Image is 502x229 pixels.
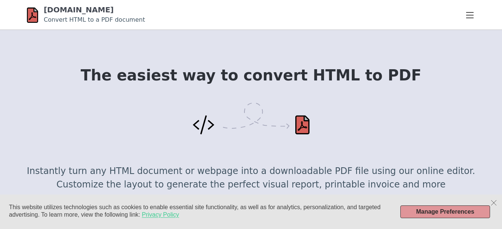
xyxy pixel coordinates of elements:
[27,164,475,191] p: Instantly turn any HTML document or webpage into a downloadable PDF file using our online editor....
[400,205,490,218] button: Manage Preferences
[44,5,114,14] a: [DOMAIN_NAME]
[193,103,309,135] img: Convert HTML to PDF
[9,204,381,218] span: This website utilizes technologies such as cookies to enable essential site functionality, as wel...
[44,16,145,23] small: Convert HTML to a PDF document
[27,7,38,24] img: html-pdf.net
[142,211,179,219] a: Privacy Policy
[27,67,475,84] h1: The easiest way to convert HTML to PDF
